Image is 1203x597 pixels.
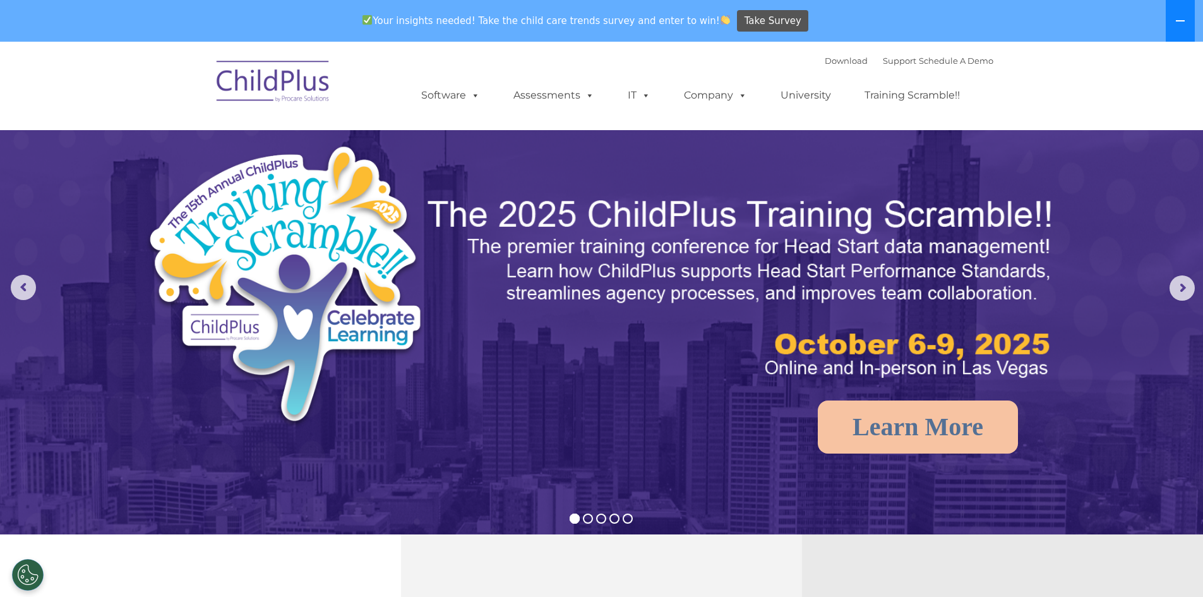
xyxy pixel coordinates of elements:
[825,56,868,66] a: Download
[12,559,44,591] button: Cookies Settings
[501,83,607,108] a: Assessments
[883,56,916,66] a: Support
[768,83,844,108] a: University
[176,135,229,145] span: Phone number
[919,56,993,66] a: Schedule A Demo
[615,83,663,108] a: IT
[671,83,760,108] a: Company
[176,83,214,93] span: Last name
[409,83,493,108] a: Software
[852,83,973,108] a: Training Scramble!!
[825,56,993,66] font: |
[818,401,1018,454] a: Learn More
[210,52,337,115] img: ChildPlus by Procare Solutions
[362,15,372,25] img: ✅
[721,15,730,25] img: 👏
[745,10,801,32] span: Take Survey
[357,8,736,33] span: Your insights needed! Take the child care trends survey and enter to win!
[737,10,808,32] a: Take Survey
